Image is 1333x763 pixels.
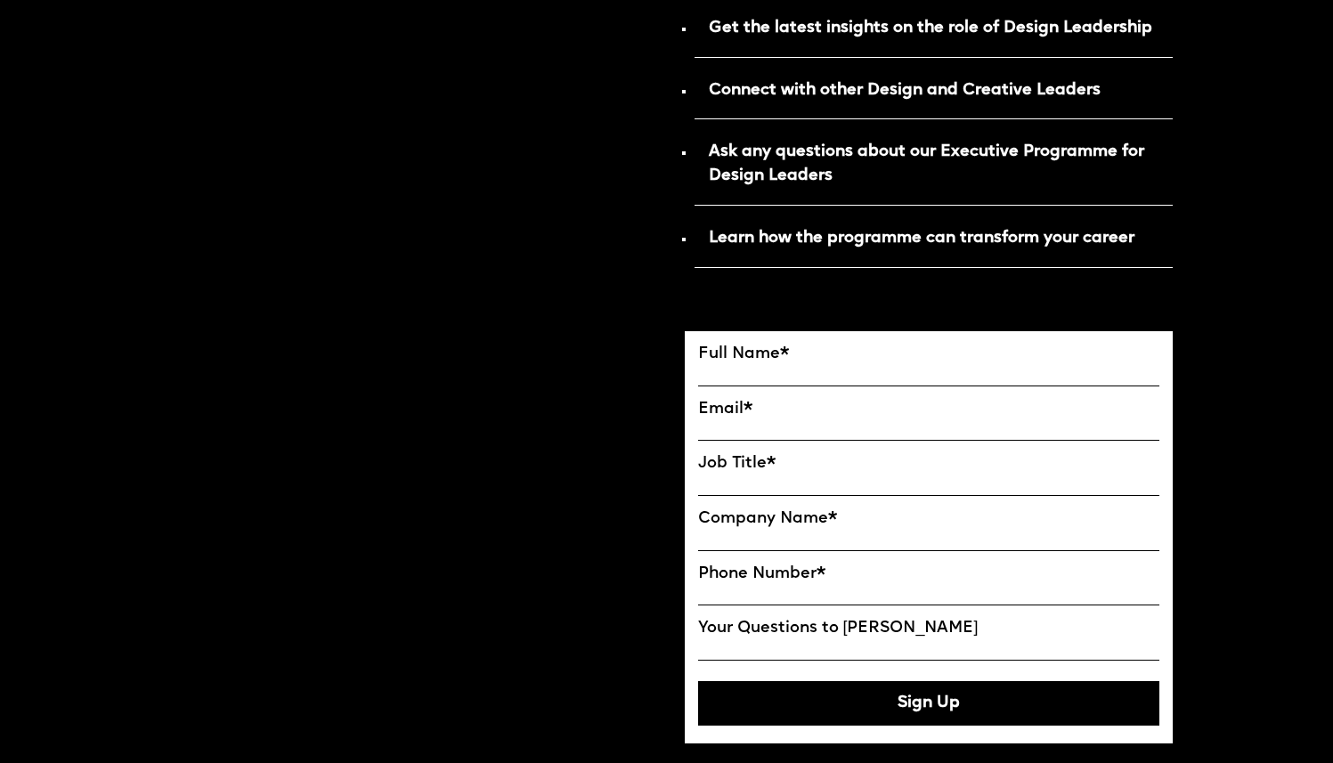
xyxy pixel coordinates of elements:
strong: Learn how the programme can transform your career [709,231,1134,246]
label: Phone Number* [698,564,1160,584]
label: Your Questions to [PERSON_NAME] [698,619,1160,638]
strong: Connect with other Design and Creative Leaders [709,83,1101,98]
button: Sign Up [698,681,1160,726]
label: Full Name [698,345,1160,364]
label: Email [698,400,1160,419]
strong: Ask any questions about our Executive Programme for Design Leaders [709,144,1144,183]
label: Job Title [698,454,1160,474]
strong: Get the latest insights on the role of Design Leadership [709,20,1152,36]
label: Company Name [698,509,1160,529]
